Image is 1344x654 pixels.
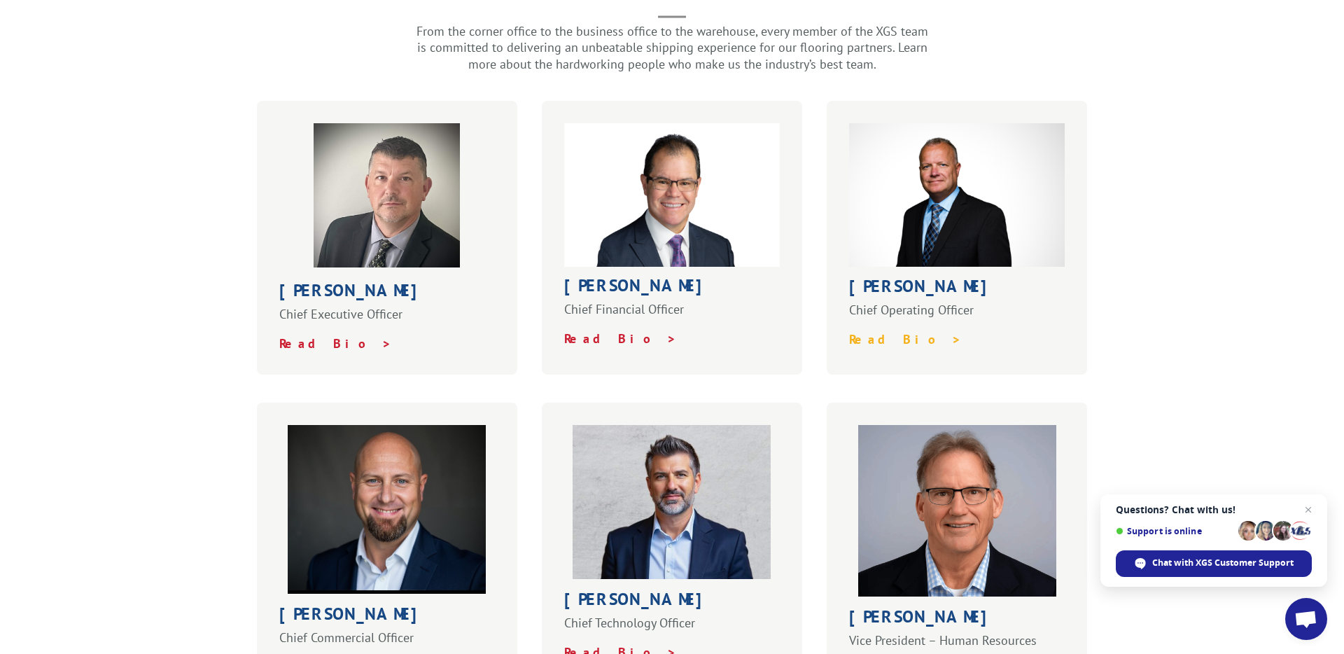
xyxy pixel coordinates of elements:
[279,335,392,352] a: Read Bio >
[279,606,495,629] h1: [PERSON_NAME]
[849,608,1065,632] h1: [PERSON_NAME]
[849,302,1065,331] p: Chief Operating Officer
[1116,526,1233,536] span: Support is online
[564,615,780,644] p: Chief Technology Officer
[392,23,952,73] p: From the corner office to the business office to the warehouse, every member of the XGS team is c...
[1300,501,1317,518] span: Close chat
[564,277,780,301] h1: [PERSON_NAME]
[314,123,460,267] img: bobkenna-profilepic
[573,425,771,579] img: dm-profile-website
[279,306,495,335] p: Chief Executive Officer
[564,331,677,347] a: Read Bio >
[564,591,780,615] h1: [PERSON_NAME]
[1116,504,1312,515] span: Questions? Chat with us!
[564,301,780,331] p: Chief Financial Officer
[288,425,486,594] img: placeholder-person
[849,275,999,297] strong: [PERSON_NAME]
[858,425,1056,597] img: kevin-holland-headshot-web
[1152,557,1294,569] span: Chat with XGS Customer Support
[279,282,495,306] h1: [PERSON_NAME]
[849,331,962,347] a: Read Bio >
[849,123,1065,267] img: Greg Laminack
[1116,550,1312,577] div: Chat with XGS Customer Support
[1285,598,1327,640] div: Open chat
[564,123,780,267] img: Roger_Silva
